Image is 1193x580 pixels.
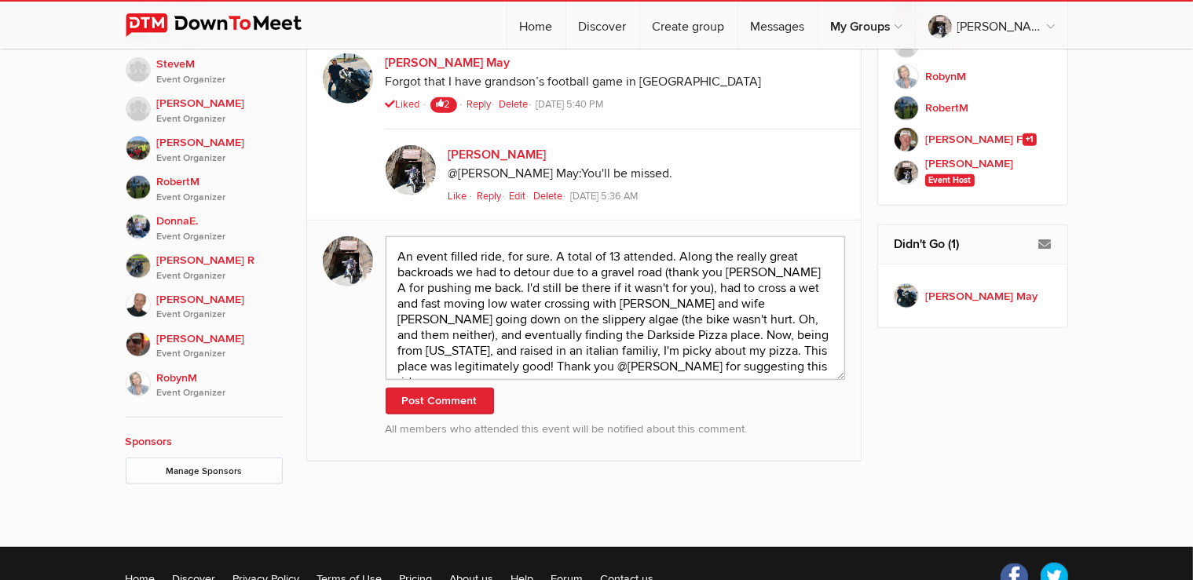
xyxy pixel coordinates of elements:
a: Reply [467,98,497,111]
img: RobynM [894,64,919,89]
div: Forgot that I have grandson’s football game in [GEOGRAPHIC_DATA] [386,72,846,93]
a: Edit [510,190,532,202]
span: @[PERSON_NAME] May: [448,166,582,181]
a: [PERSON_NAME] Event Host [894,155,1052,189]
img: RobynM [126,371,151,396]
a: [PERSON_NAME]Event Organizer [126,323,283,362]
img: Butch F [894,127,919,152]
i: Event Organizer [157,191,283,205]
a: [PERSON_NAME] REvent Organizer [126,244,283,283]
i: Event Organizer [157,73,283,87]
img: Barb May [323,53,373,104]
img: Kathy A [126,97,151,122]
i: Event Organizer [157,269,283,283]
img: Cindy Barlow [126,332,151,357]
a: DonnaE.Event Organizer [126,205,283,244]
span: RobynM [157,370,283,401]
span: SteveM [157,56,283,87]
a: Create group [640,2,737,49]
a: My Groups [818,2,915,49]
i: Event Organizer [157,230,283,244]
img: John P [386,145,436,195]
img: DownToMeet [126,13,326,37]
span: Liked [386,98,420,111]
span: [PERSON_NAME] R [157,252,283,283]
a: Messages [738,2,818,49]
span: Like [448,190,467,202]
span: RobertM [157,173,283,205]
a: [PERSON_NAME] [916,2,1067,49]
a: [PERSON_NAME] May [386,55,511,71]
a: Manage Sponsors [126,458,283,484]
span: [DATE] 5:40 PM [536,98,604,111]
a: Delete [500,98,534,111]
b: [PERSON_NAME] May [925,288,1037,305]
span: [DATE] 5:36 AM [571,190,639,202]
span: [PERSON_NAME] [157,330,283,362]
span: 2 [430,97,457,112]
p: All members who attended this event will be notified about this comment. [386,421,846,438]
i: Event Organizer [157,151,283,166]
span: DonnaE. [157,213,283,244]
b: [PERSON_NAME] [925,155,1013,173]
button: Post Comment [386,388,494,414]
span: Event Host [925,174,975,187]
a: Delete [534,190,569,202]
a: Discover [566,2,639,49]
div: You'll be missed. [448,164,846,184]
b: [PERSON_NAME] F [925,131,1037,148]
span: [PERSON_NAME] [157,291,283,323]
span: [PERSON_NAME] [157,134,283,166]
a: Liked [386,98,423,111]
b: RobertM [925,100,968,117]
i: Event Organizer [157,112,283,126]
a: [PERSON_NAME] [448,147,547,162]
i: Event Organizer [157,308,283,322]
a: Reply [478,190,507,202]
a: SteveMEvent Organizer [126,48,283,87]
b: RobynM [925,68,966,86]
a: RobertM [894,93,1052,124]
a: [PERSON_NAME] F+1 [894,124,1052,155]
img: SteveM [126,57,151,82]
img: John P [894,160,919,185]
img: Reagan R [126,254,151,279]
a: [PERSON_NAME]Event Organizer [126,126,283,166]
a: Like [448,190,470,202]
a: Sponsors [126,435,173,448]
img: Barb May [894,283,919,308]
a: [PERSON_NAME]Event Organizer [126,87,283,126]
img: Corey G [126,136,151,161]
h2: Didn't Go (1) [894,225,1052,263]
i: Event Organizer [157,347,283,361]
i: Event Organizer [157,386,283,400]
a: Home [507,2,565,49]
a: [PERSON_NAME] May [894,280,1052,312]
a: [PERSON_NAME]Event Organizer [126,283,283,323]
a: RobynMEvent Organizer [126,362,283,401]
span: +1 [1023,133,1037,146]
img: John Rhodes [126,293,151,318]
img: RobertM [894,96,919,121]
a: RobertMEvent Organizer [126,166,283,205]
span: [PERSON_NAME] [157,95,283,126]
img: DonnaE. [126,214,151,239]
a: RobynM [894,61,1052,93]
img: RobertM [126,175,151,200]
